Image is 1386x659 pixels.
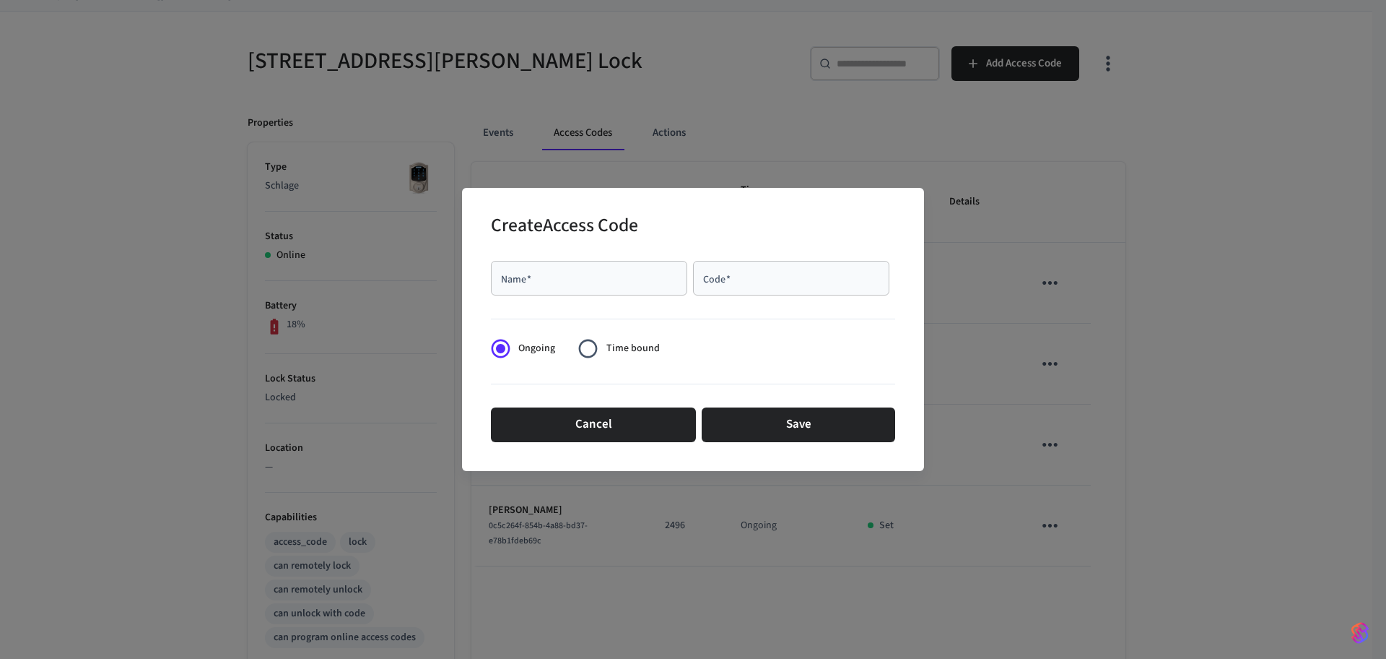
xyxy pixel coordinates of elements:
[1351,621,1369,645] img: SeamLogoGradient.69752ec5.svg
[702,408,895,442] button: Save
[491,408,696,442] button: Cancel
[606,341,660,356] span: Time bound
[518,341,555,356] span: Ongoing
[491,205,638,249] h2: Create Access Code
